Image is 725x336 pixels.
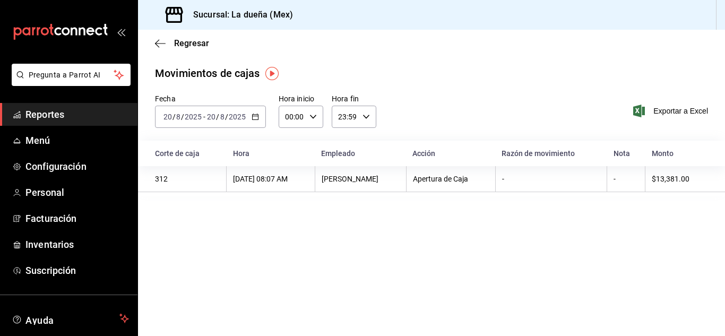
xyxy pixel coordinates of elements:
th: Acción [406,141,495,166]
th: Razón de movimiento [495,141,607,166]
span: Inventarios [25,237,129,252]
span: Configuración [25,159,129,174]
span: Suscripción [25,263,129,278]
label: Hora fin [332,95,376,102]
input: ---- [184,113,202,121]
div: Apertura de Caja [413,175,489,183]
span: Menú [25,133,129,148]
a: Pregunta a Parrot AI [7,77,131,88]
span: / [172,113,176,121]
input: ---- [228,113,246,121]
button: Regresar [155,38,209,48]
button: open_drawer_menu [117,28,125,36]
label: Hora inicio [279,95,323,102]
label: Fecha [155,95,266,102]
span: Ayuda [25,312,115,325]
th: Empleado [315,141,406,166]
span: / [216,113,219,121]
div: - [614,175,638,183]
input: -- [163,113,172,121]
div: - [502,175,601,183]
button: Pregunta a Parrot AI [12,64,131,86]
span: Reportes [25,107,129,122]
th: Monto [645,141,725,166]
th: Corte de caja [138,141,227,166]
span: Pregunta a Parrot AI [29,70,114,81]
div: [DATE] 08:07 AM [233,175,308,183]
span: Regresar [174,38,209,48]
input: -- [176,113,181,121]
input: -- [206,113,216,121]
span: / [225,113,228,121]
div: Movimientos de cajas [155,65,260,81]
input: -- [220,113,225,121]
span: / [181,113,184,121]
div: 312 [155,175,220,183]
div: $13,381.00 [652,175,708,183]
img: Tooltip marker [265,67,279,80]
h3: Sucursal: La dueña (Mex) [185,8,293,21]
div: [PERSON_NAME] [322,175,400,183]
span: Facturación [25,211,129,226]
span: - [203,113,205,121]
button: Exportar a Excel [635,105,708,117]
th: Nota [607,141,645,166]
span: Personal [25,185,129,200]
th: Hora [227,141,315,166]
